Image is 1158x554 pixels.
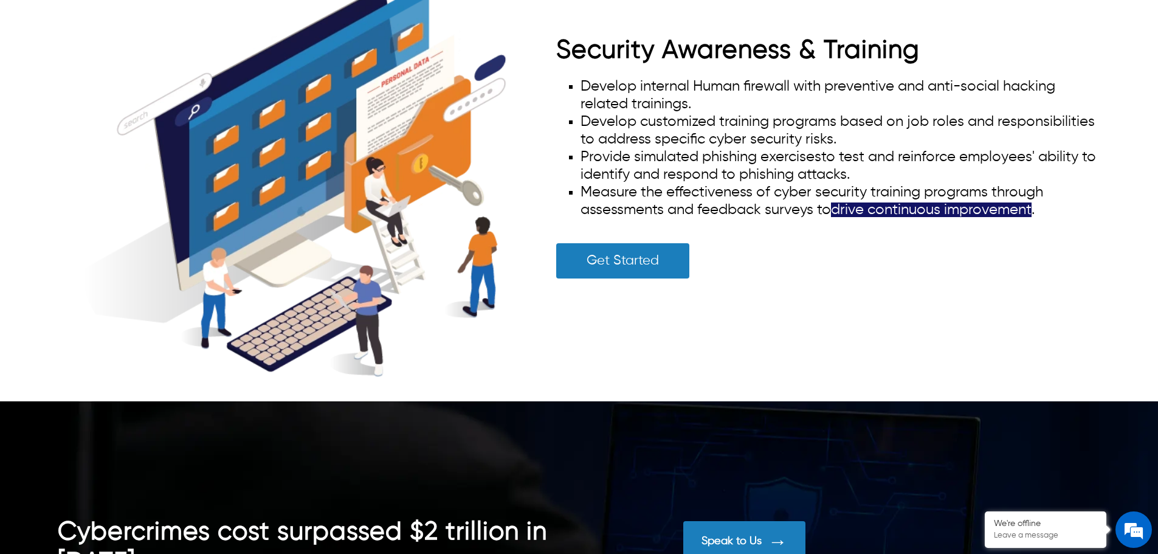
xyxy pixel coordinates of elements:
span: drive continuous improvement [831,203,1032,217]
li: Measure the effectiveness of cyber security training programs through assessments and feedback su... [581,184,1100,219]
div: We're offline [994,519,1097,529]
a: Get Started [556,243,689,279]
p: Leave a message [994,531,1097,541]
span: op internal Human firewall with preventive and anti-social hacking related trainings. [581,79,1055,111]
span: Provide simulated phishing exercises [581,150,821,164]
li: Devel [581,78,1100,113]
span: Develop customized training programs based on job roles and responsibilities to address specific ... [581,114,1095,147]
div: Speak to Us [701,535,762,548]
li: to test and reinforce employees' ability to identify and respond to phishing attacks. [581,148,1100,184]
h2: Security Awareness & Training [556,35,1100,66]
